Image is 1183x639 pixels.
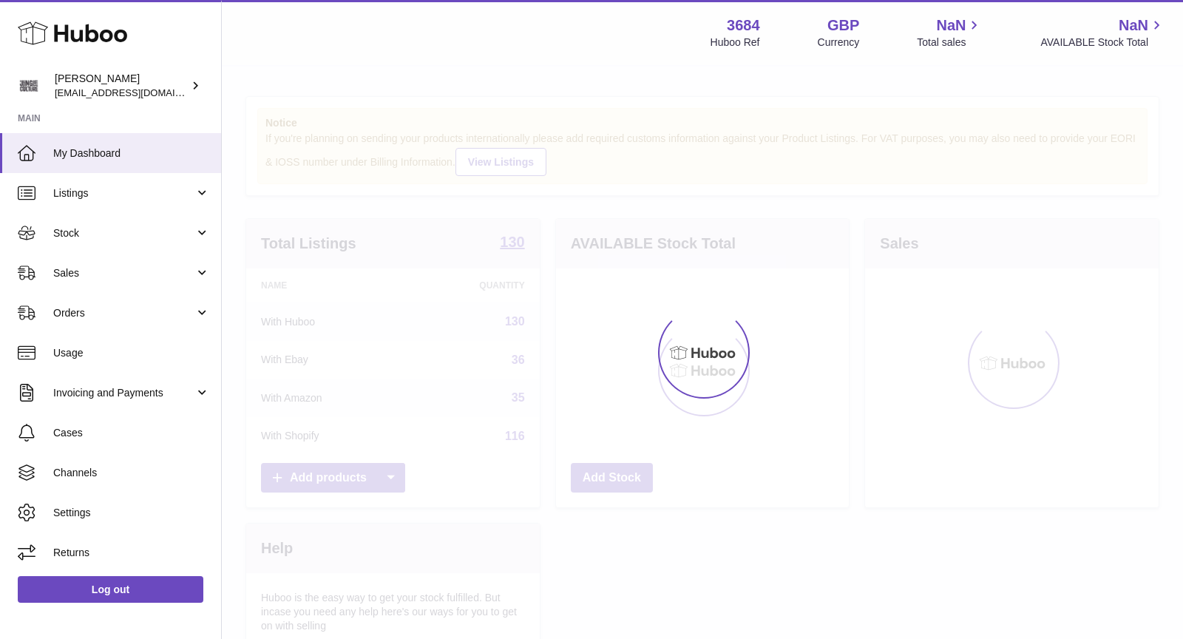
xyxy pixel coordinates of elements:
[53,426,210,440] span: Cases
[818,35,860,50] div: Currency
[53,466,210,480] span: Channels
[55,87,217,98] span: [EMAIL_ADDRESS][DOMAIN_NAME]
[1040,16,1165,50] a: NaN AVAILABLE Stock Total
[53,306,194,320] span: Orders
[53,346,210,360] span: Usage
[827,16,859,35] strong: GBP
[53,146,210,160] span: My Dashboard
[711,35,760,50] div: Huboo Ref
[18,75,40,97] img: theinternationalventure@gmail.com
[727,16,760,35] strong: 3684
[1040,35,1165,50] span: AVAILABLE Stock Total
[18,576,203,603] a: Log out
[53,506,210,520] span: Settings
[53,186,194,200] span: Listings
[1119,16,1148,35] span: NaN
[917,35,983,50] span: Total sales
[53,226,194,240] span: Stock
[936,16,966,35] span: NaN
[53,546,210,560] span: Returns
[53,386,194,400] span: Invoicing and Payments
[53,266,194,280] span: Sales
[917,16,983,50] a: NaN Total sales
[55,72,188,100] div: [PERSON_NAME]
